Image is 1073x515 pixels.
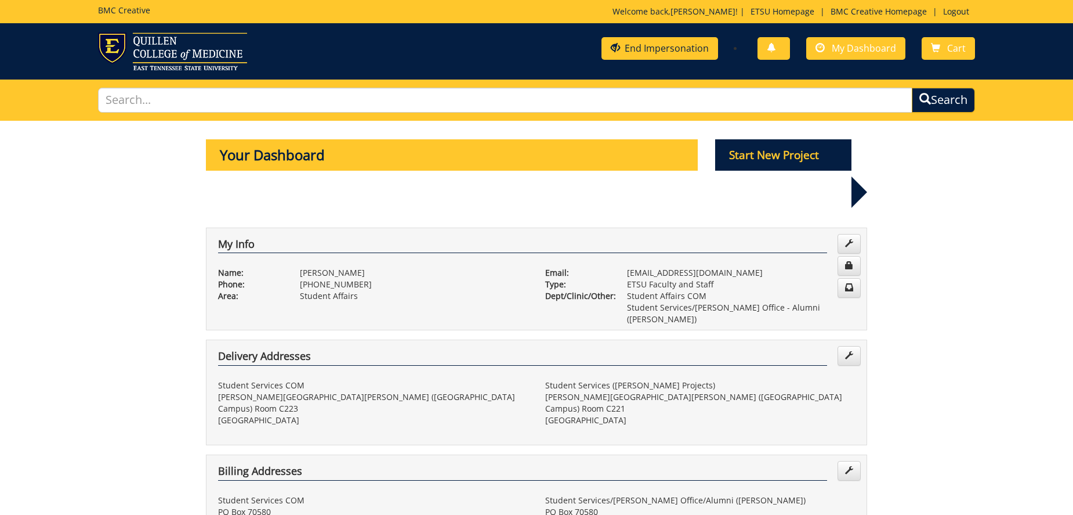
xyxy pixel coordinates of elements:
[838,234,861,254] a: Edit Info
[937,6,975,17] a: Logout
[627,302,855,325] p: Student Services/[PERSON_NAME] Office - Alumni ([PERSON_NAME])
[715,150,852,161] a: Start New Project
[545,495,855,506] p: Student Services/[PERSON_NAME] Office/Alumni ([PERSON_NAME])
[545,415,855,426] p: [GEOGRAPHIC_DATA]
[218,290,282,302] p: Area:
[545,290,610,302] p: Dept/Clinic/Other:
[98,88,912,113] input: Search...
[832,42,896,55] span: My Dashboard
[206,139,698,171] p: Your Dashboard
[545,380,855,391] p: Student Services ([PERSON_NAME] Projects)
[745,6,820,17] a: ETSU Homepage
[545,267,610,279] p: Email:
[601,37,718,60] a: End Impersonation
[300,267,528,279] p: [PERSON_NAME]
[838,278,861,298] a: Change Communication Preferences
[300,290,528,302] p: Student Affairs
[627,267,855,279] p: [EMAIL_ADDRESS][DOMAIN_NAME]
[218,267,282,279] p: Name:
[838,461,861,481] a: Edit Addresses
[98,33,247,70] img: ETSU logo
[838,346,861,366] a: Edit Addresses
[98,6,150,15] h5: BMC Creative
[627,290,855,302] p: Student Affairs COM
[947,42,966,55] span: Cart
[912,88,975,113] button: Search
[715,139,852,171] p: Start New Project
[218,279,282,290] p: Phone:
[670,6,735,17] a: [PERSON_NAME]
[218,351,827,366] h4: Delivery Addresses
[300,279,528,290] p: [PHONE_NUMBER]
[922,37,975,60] a: Cart
[218,495,528,506] p: Student Services COM
[545,391,855,415] p: [PERSON_NAME][GEOGRAPHIC_DATA][PERSON_NAME] ([GEOGRAPHIC_DATA] Campus) Room C221
[545,279,610,290] p: Type:
[825,6,933,17] a: BMC Creative Homepage
[218,380,528,391] p: Student Services COM
[838,256,861,276] a: Change Password
[612,6,975,17] p: Welcome back, ! | | |
[218,466,827,481] h4: Billing Addresses
[627,279,855,290] p: ETSU Faculty and Staff
[218,415,528,426] p: [GEOGRAPHIC_DATA]
[218,391,528,415] p: [PERSON_NAME][GEOGRAPHIC_DATA][PERSON_NAME] ([GEOGRAPHIC_DATA] Campus) Room C223
[806,37,905,60] a: My Dashboard
[218,239,827,254] h4: My Info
